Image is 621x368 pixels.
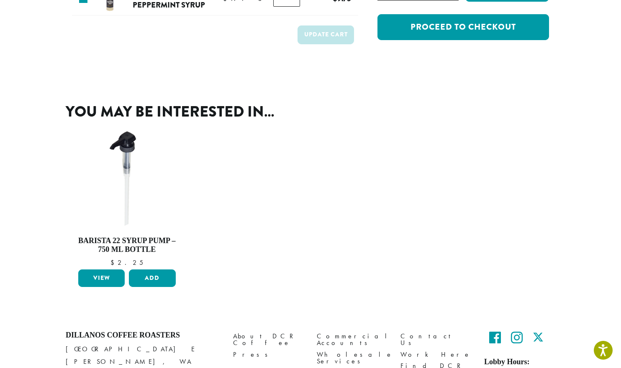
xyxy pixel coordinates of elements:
span: $ [110,258,118,267]
img: DP1998.01.png [76,128,178,230]
a: Barista 22 Syrup Pump – 750 ml bottle $2.25 [76,128,178,266]
button: Update cart [298,25,354,44]
bdi: 2.25 [110,258,143,267]
a: Commercial Accounts [317,331,388,349]
a: About DCR Coffee [233,331,304,349]
a: Press [233,349,304,360]
a: Contact Us [400,331,472,349]
a: Work Here [400,349,472,360]
h4: Barista 22 Syrup Pump – 750 ml bottle [76,236,178,254]
button: Add [129,269,175,287]
h2: You may be interested in… [66,103,555,121]
h5: Lobby Hours: [484,358,555,367]
h4: Dillanos Coffee Roasters [66,331,221,340]
a: Wholesale Services [317,349,388,367]
a: Proceed to checkout [377,14,549,40]
a: View [78,269,125,287]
